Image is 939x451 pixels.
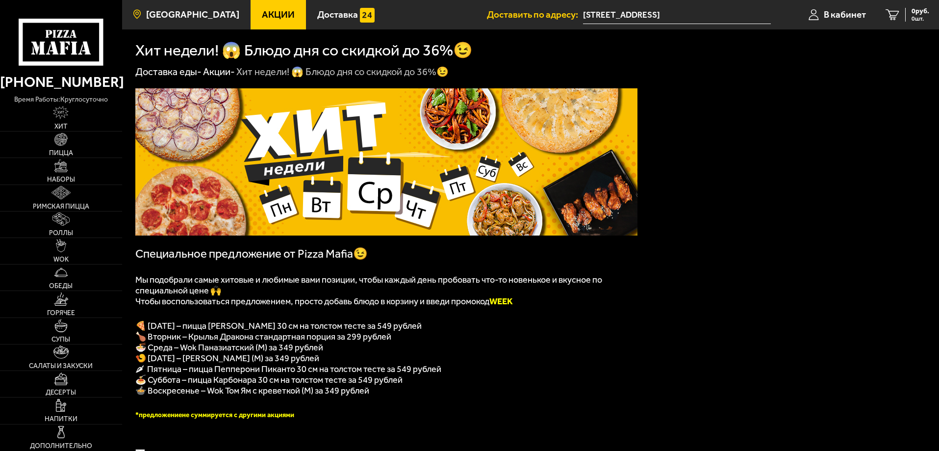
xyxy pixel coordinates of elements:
span: *предложение [135,411,182,419]
span: Доставка [317,10,358,19]
span: Салаты и закуски [29,363,93,370]
span: В кабинет [824,10,866,19]
a: Доставка еды- [135,66,202,78]
span: 🍲 Воскресенье – Wok Том Ям с креветкой (M) за 349 рублей [135,385,369,396]
span: 🍜 Среда – Wok Паназиатский (M) за 349 рублей [135,342,323,353]
a: Акции- [203,66,235,78]
span: 🍕 [DATE] – пицца [PERSON_NAME] 30 см на толстом тесте за 549 рублей [135,320,422,331]
span: Римская пицца [33,203,89,210]
span: 🍤 [DATE] – [PERSON_NAME] (M) за 349 рублей [135,353,319,364]
b: WEEK [489,296,513,307]
h1: Хит недели! 😱 Блюдо дня со скидкой до 36%😉 [135,43,473,58]
span: Пицца [49,150,73,157]
span: Напитки [45,416,77,423]
span: 🍝 Суббота – пицца Карбонара 30 см на толстом тесте за 549 рублей [135,374,403,385]
span: Роллы [49,230,73,237]
img: 15daf4d41897b9f0e9f617042186c801.svg [360,8,375,23]
span: Мы подобрали самые хитовые и любимые вами позиции, чтобы каждый день пробовать что-то новенькое и... [135,274,602,296]
span: Наборы [47,176,75,183]
span: Десерты [46,389,76,396]
input: Ваш адрес доставки [583,6,771,24]
span: не суммируется с другими акциями [182,411,294,419]
span: Обеды [49,283,73,290]
span: 0 шт. [912,16,929,22]
span: Супы [51,336,70,343]
span: Хит [54,123,68,130]
span: Доставить по адресу: [487,10,583,19]
img: 1024x1024 [135,88,637,236]
span: Акции [262,10,295,19]
span: Дополнительно [30,443,92,450]
span: Чтобы воспользоваться предложением, просто добавь блюдо в корзину и введи промокод [135,296,513,307]
span: Специальное предложение от Pizza Mafia😉 [135,247,368,261]
span: 🌶 Пятница – пицца Пепперони Пиканто 30 см на толстом тесте за 549 рублей [135,364,441,374]
span: 0 руб. [912,8,929,15]
span: WOK [53,256,69,263]
span: [GEOGRAPHIC_DATA] [146,10,239,19]
div: Хит недели! 😱 Блюдо дня со скидкой до 36%😉 [236,66,449,79]
span: 🍗 Вторник – Крылья Дракона стандартная порция за 299 рублей [135,331,391,342]
span: Горячее [47,310,75,317]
